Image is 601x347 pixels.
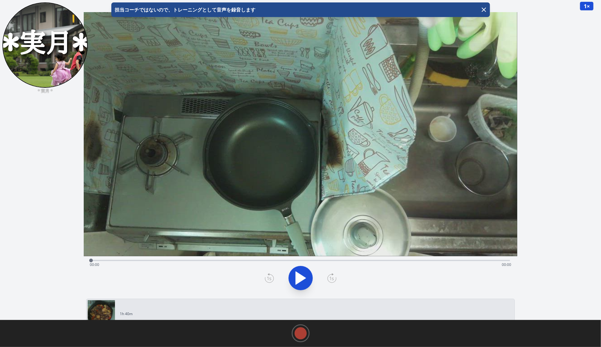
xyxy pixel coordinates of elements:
p: 担当コーチではないので、トレーニングとして音声を録音します [114,6,256,13]
span: 00:00 [502,262,511,267]
img: 250628222934_thumb.jpeg [88,300,115,328]
p: ＊実月＊ [2,88,88,94]
p: 1h 40m [120,311,133,316]
button: 1× [580,2,594,11]
img: TM [2,2,88,88]
a: 00:00:00 [289,2,312,11]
